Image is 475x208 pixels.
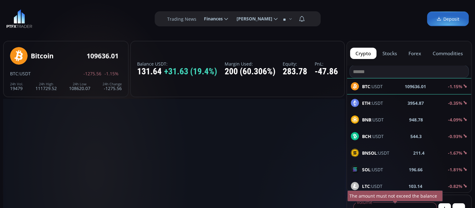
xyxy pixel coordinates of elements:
div: 24h Vol. [10,82,23,86]
span: :USDT [362,150,389,156]
span: +31.63 (19.4%) [164,67,217,77]
div: 24h Low [69,82,90,86]
b: 211.4 [413,150,424,156]
span: Deposit [436,16,459,22]
div: -47.86 [315,67,338,77]
span: BTC [10,71,18,77]
label: Margin Used: [225,61,275,66]
div: 200 (60.306%) [225,67,275,77]
b: ETH [362,100,371,106]
span: -1275.56 [83,71,101,76]
b: 948.78 [409,116,423,123]
b: 3954.87 [408,100,424,106]
div: 24h High [35,82,57,86]
div: 283.78 [283,67,307,77]
div: The amount must not exceed the balance [347,190,443,201]
button: commodities [427,48,468,59]
div: 111729.52 [35,82,57,91]
b: 544.3 [410,133,422,140]
button: stocks [377,48,403,59]
b: SOL [362,167,371,173]
div: 109636.01 [87,52,119,60]
label: Trading News [167,16,196,22]
label: Equity: [283,61,307,66]
div: 19479 [10,82,23,91]
span: :USDT [362,133,384,140]
b: BNB [362,117,371,123]
span: :USDT [362,166,383,173]
b: 103.14 [408,183,422,189]
span: Finances [200,13,223,25]
div: 131.64 [137,67,217,77]
b: 196.66 [409,166,423,173]
b: -1.81% [448,167,462,173]
span: -1.15% [104,71,119,76]
span: :USDT [362,100,383,106]
button: forex [403,48,427,59]
b: LTC [362,183,370,189]
button: crypto [350,48,376,59]
a: Deposit [427,12,469,26]
span: :USDT [18,71,31,77]
b: BNSOL [362,150,377,156]
b: -0.93% [448,133,462,139]
span: :USDT [362,183,382,189]
span: [PERSON_NAME] [232,13,272,25]
b: -1.67% [448,150,462,156]
span: :USDT [362,116,384,123]
b: -0.82% [448,183,462,189]
label: Balance USDT: [137,61,217,66]
b: -0.35% [448,100,462,106]
div: 108620.07 [69,82,90,91]
label: PnL: [315,61,338,66]
img: LOGO [6,9,32,28]
div: Bitcoin [31,52,54,60]
div: -1275.56 [103,82,122,91]
div: 24h Change [103,82,122,86]
b: BCH [362,133,371,139]
b: -4.09% [448,117,462,123]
